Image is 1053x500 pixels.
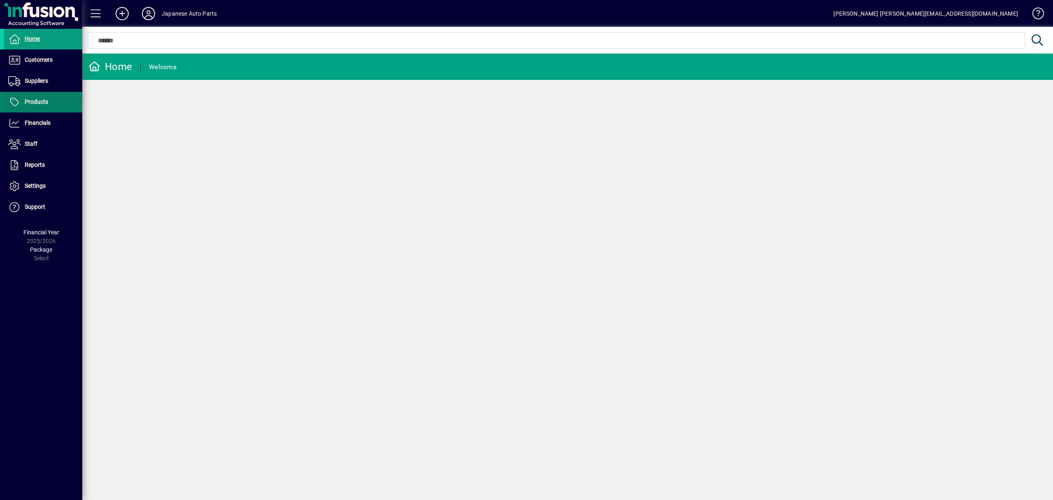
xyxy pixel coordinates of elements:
[23,229,59,236] span: Financial Year
[4,113,82,133] a: Financials
[30,246,52,253] span: Package
[25,35,40,42] span: Home
[25,77,48,84] span: Suppliers
[25,140,37,147] span: Staff
[109,6,135,21] button: Add
[162,7,217,20] div: Japanese Auto Parts
[833,7,1018,20] div: [PERSON_NAME] [PERSON_NAME][EMAIL_ADDRESS][DOMAIN_NAME]
[4,92,82,112] a: Products
[4,71,82,91] a: Suppliers
[25,56,53,63] span: Customers
[1026,2,1043,28] a: Knowledge Base
[4,155,82,175] a: Reports
[25,203,45,210] span: Support
[25,98,48,105] span: Products
[25,182,46,189] span: Settings
[4,134,82,154] a: Staff
[25,119,51,126] span: Financials
[4,176,82,196] a: Settings
[4,50,82,70] a: Customers
[149,61,176,74] div: Welcome
[88,60,132,73] div: Home
[4,197,82,217] a: Support
[135,6,162,21] button: Profile
[25,161,45,168] span: Reports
